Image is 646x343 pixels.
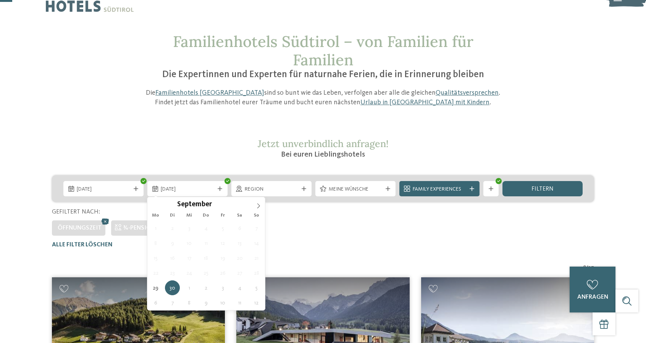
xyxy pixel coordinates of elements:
span: Region [245,186,298,193]
span: Oktober 11, 2025 [232,295,247,310]
span: September 16, 2025 [165,251,180,265]
span: September 24, 2025 [182,265,197,280]
span: ¾-Pension [123,225,155,231]
span: September 9, 2025 [165,236,180,251]
span: Meine Wünsche [329,186,382,193]
span: September 18, 2025 [199,251,213,265]
span: So [248,213,265,218]
span: Oktober 1, 2025 [182,280,197,295]
span: Oktober 8, 2025 [182,295,197,310]
span: September 8, 2025 [148,236,163,251]
span: Oktober 2, 2025 [199,280,213,295]
a: Qualitätsversprechen [436,89,499,96]
a: Familienhotels [GEOGRAPHIC_DATA] [155,89,264,96]
span: Oktober 9, 2025 [199,295,213,310]
p: Die sind so bunt wie das Leben, verfolgen aber alle die gleichen . Findet jetzt das Familienhotel... [142,88,504,107]
span: September 14, 2025 [249,236,264,251]
span: September 15, 2025 [148,251,163,265]
span: Gefiltert nach: [52,209,100,215]
span: / [586,264,588,272]
span: [DATE] [161,186,214,193]
span: September 27, 2025 [232,265,247,280]
span: September 21, 2025 [249,251,264,265]
a: Urlaub in [GEOGRAPHIC_DATA] mit Kindern [360,99,489,106]
span: Oktober 7, 2025 [165,295,180,310]
span: Family Experiences [413,186,466,193]
span: 27 [588,264,594,272]
span: Di [164,213,181,218]
span: September 26, 2025 [215,265,230,280]
span: [DATE] [77,186,130,193]
span: September 1, 2025 [148,221,163,236]
span: September 25, 2025 [199,265,213,280]
span: filtern [531,186,554,192]
span: September 28, 2025 [249,265,264,280]
span: Mi [181,213,198,218]
span: September 12, 2025 [215,236,230,251]
span: Die Expertinnen und Experten für naturnahe Ferien, die in Erinnerung bleiben [162,70,484,79]
span: September 11, 2025 [199,236,213,251]
span: Oktober 6, 2025 [148,295,163,310]
span: 8 [583,264,586,272]
span: September 3, 2025 [182,221,197,236]
span: Alle Filter löschen [52,242,113,248]
span: anfragen [577,294,608,300]
input: Year [212,200,237,208]
span: Do [198,213,215,218]
span: September 20, 2025 [232,251,247,265]
span: September 22, 2025 [148,265,163,280]
span: September 10, 2025 [182,236,197,251]
span: September 5, 2025 [215,221,230,236]
span: September 4, 2025 [199,221,213,236]
span: September 23, 2025 [165,265,180,280]
a: anfragen [570,267,615,312]
span: September 17, 2025 [182,251,197,265]
span: Familienhotels Südtirol – von Familien für Familien [173,32,473,70]
span: Oktober 3, 2025 [215,280,230,295]
span: Fr [215,213,231,218]
span: Jetzt unverbindlich anfragen! [258,138,389,150]
span: Bei euren Lieblingshotels [281,151,365,159]
span: Sa [231,213,248,218]
span: September [177,201,212,209]
span: September 13, 2025 [232,236,247,251]
span: September 2, 2025 [165,221,180,236]
span: Oktober 10, 2025 [215,295,230,310]
span: September 30, 2025 [165,280,180,295]
span: Oktober 4, 2025 [232,280,247,295]
span: September 29, 2025 [148,280,163,295]
span: Oktober 5, 2025 [249,280,264,295]
span: Oktober 12, 2025 [249,295,264,310]
span: September 19, 2025 [215,251,230,265]
span: September 7, 2025 [249,221,264,236]
span: Öffnungszeit [58,225,102,231]
span: Mo [147,213,164,218]
span: September 6, 2025 [232,221,247,236]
